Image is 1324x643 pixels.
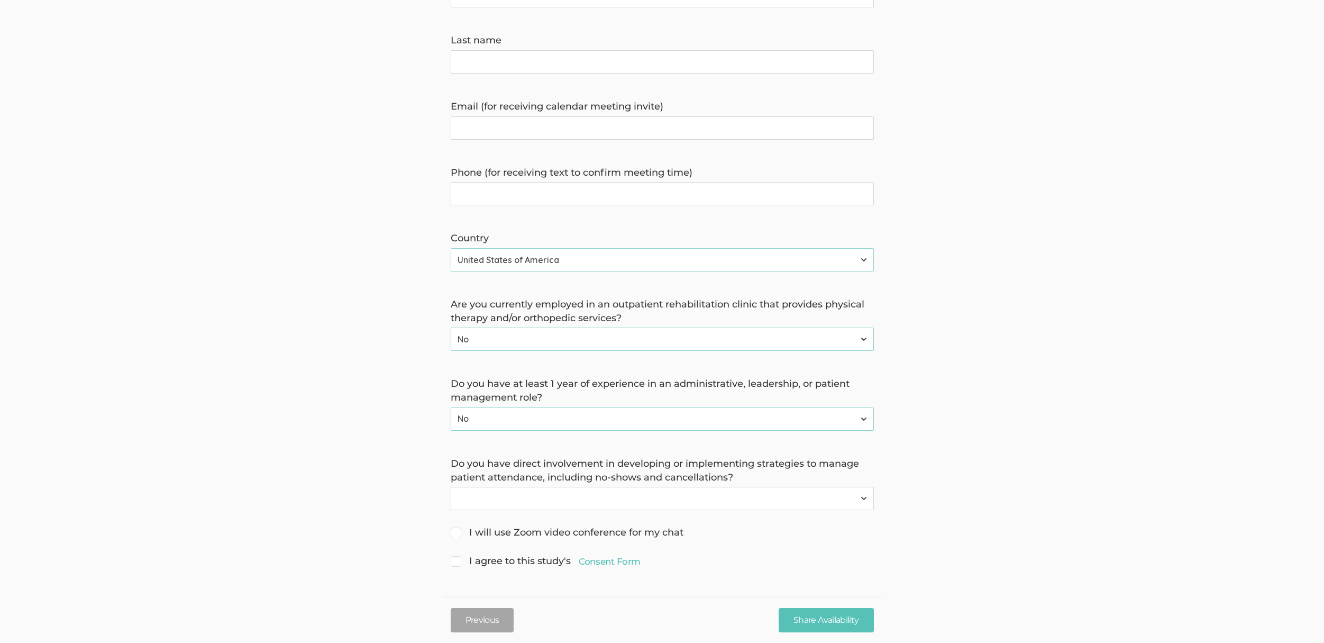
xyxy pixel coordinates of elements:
[451,100,874,114] label: Email (for receiving calendar meeting invite)
[451,298,874,325] label: Are you currently employed in an outpatient rehabilitation clinic that provides physical therapy ...
[451,166,874,180] label: Phone (for receiving text to confirm meeting time)
[451,608,514,632] button: Previous
[451,232,874,246] label: Country
[451,526,683,540] span: I will use Zoom video conference for my chat
[579,555,641,568] a: Consent Form
[451,457,874,484] label: Do you have direct involvement in developing or implementing strategies to manage patient attenda...
[451,377,874,404] label: Do you have at least 1 year of experience in an administrative, leadership, or patient management...
[451,555,641,568] span: I agree to this study's
[451,34,874,48] label: Last name
[779,608,873,632] input: Share Availability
